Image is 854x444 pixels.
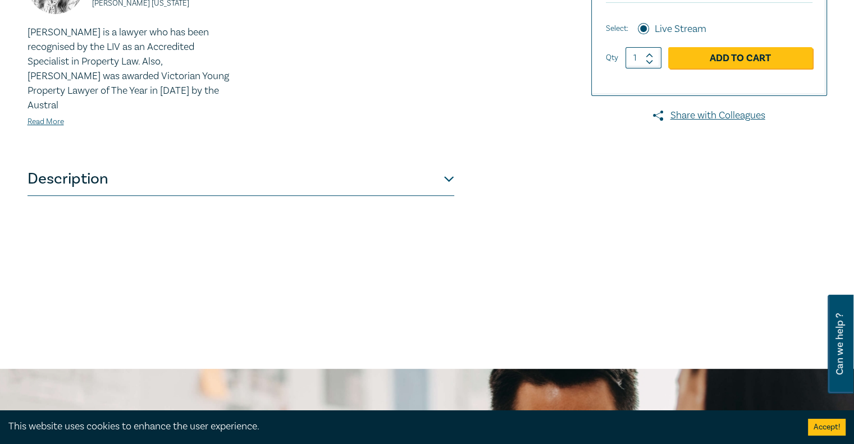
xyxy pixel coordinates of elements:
[655,22,706,36] label: Live Stream
[606,22,628,35] span: Select:
[8,419,791,434] div: This website uses cookies to enhance the user experience.
[28,162,454,196] button: Description
[28,117,64,127] a: Read More
[625,47,661,68] input: 1
[808,419,846,436] button: Accept cookies
[591,108,827,123] a: Share with Colleagues
[28,25,234,113] p: [PERSON_NAME] is a lawyer who has been recognised by the LIV as an Accredited Specialist in Prope...
[834,301,845,387] span: Can we help ?
[606,52,618,64] label: Qty
[668,47,812,68] a: Add to Cart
